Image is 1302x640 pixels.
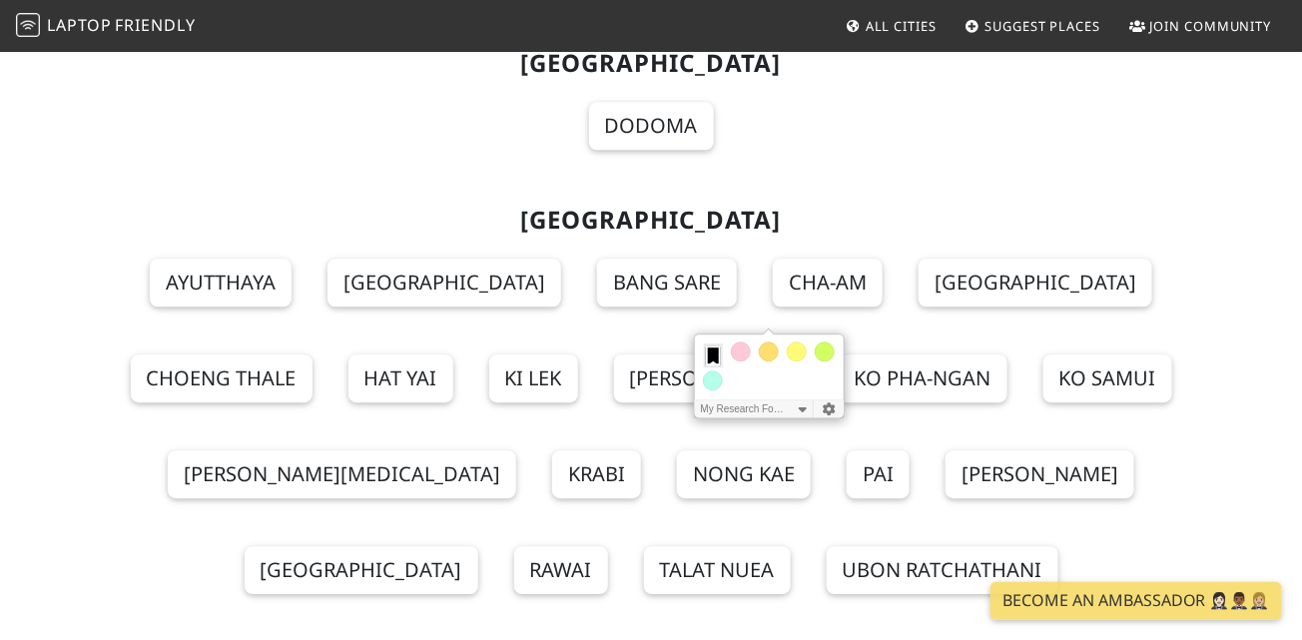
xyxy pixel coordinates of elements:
span: Suggest Places [985,17,1101,35]
a: Cha-am [773,259,883,307]
h2: [GEOGRAPHIC_DATA] [94,206,1208,235]
a: All Cities [838,8,945,44]
a: Ki Lek [489,354,578,402]
a: Hat Yai [348,354,453,402]
a: [GEOGRAPHIC_DATA] [245,546,478,594]
a: Krabi [552,450,641,498]
a: Bang Sare [597,259,737,307]
a: Suggest Places [958,8,1109,44]
a: Ko Pha-Ngan [839,354,1007,402]
a: [PERSON_NAME] [614,354,803,402]
a: Dodoma [589,102,714,150]
a: Nong Kae [677,450,811,498]
a: [GEOGRAPHIC_DATA] [327,259,561,307]
a: Rawai [514,546,608,594]
span: Laptop [47,14,112,36]
span: Join Community [1149,17,1272,35]
h2: [GEOGRAPHIC_DATA] [94,49,1208,78]
a: Pai [847,450,910,498]
a: Choeng Thale [131,354,313,402]
span: All Cities [866,17,937,35]
a: Ayutthaya [150,259,292,307]
a: [PERSON_NAME][MEDICAL_DATA] [168,450,516,498]
a: Talat Nuea [644,546,791,594]
span: Friendly [115,14,195,36]
a: Ubon Ratchathani [827,546,1058,594]
a: [GEOGRAPHIC_DATA] [919,259,1152,307]
img: LaptopFriendly [16,13,40,37]
a: LaptopFriendly LaptopFriendly [16,9,196,44]
a: Become an Ambassador 🤵🏻‍♀️🤵🏾‍♂️🤵🏼‍♀️ [990,582,1282,620]
a: [PERSON_NAME] [946,450,1134,498]
a: Ko Samui [1043,354,1172,402]
a: Join Community [1121,8,1280,44]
